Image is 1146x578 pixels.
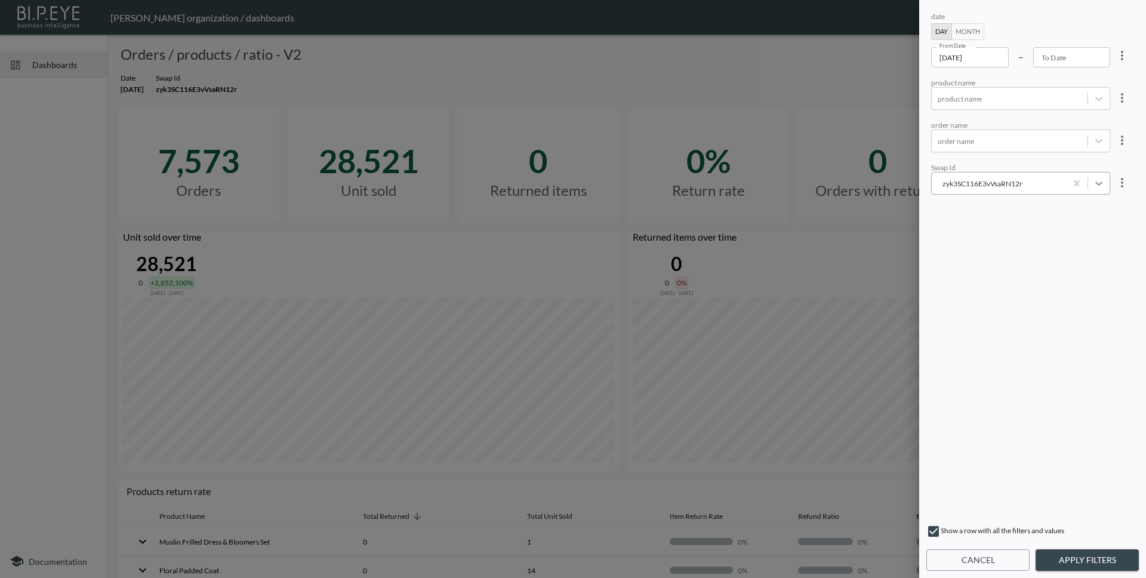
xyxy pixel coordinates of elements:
button: Cancel [926,549,1030,571]
div: Swap Id [931,163,1110,172]
button: Day [931,23,952,40]
div: order name [931,121,1110,130]
button: more [1110,128,1134,152]
button: Apply Filters [1036,549,1139,571]
label: From Date [939,42,966,50]
input: YYYY-MM-DD [931,47,1009,67]
div: Show a row with all the filters and values [926,524,1139,543]
p: – [1018,50,1024,63]
input: YYYY-MM-DD [1033,47,1111,67]
button: Month [951,23,984,40]
div: 2025-07-01 [931,12,1134,67]
div: zyk3SC116E3vVsaRN12r [938,177,1060,190]
button: more [1110,86,1134,110]
div: product name [931,78,1110,87]
div: zyk3SC116E3vVsaRN12r [931,163,1134,195]
button: more [1110,171,1134,195]
button: more [1110,44,1134,67]
div: date [931,12,1110,23]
